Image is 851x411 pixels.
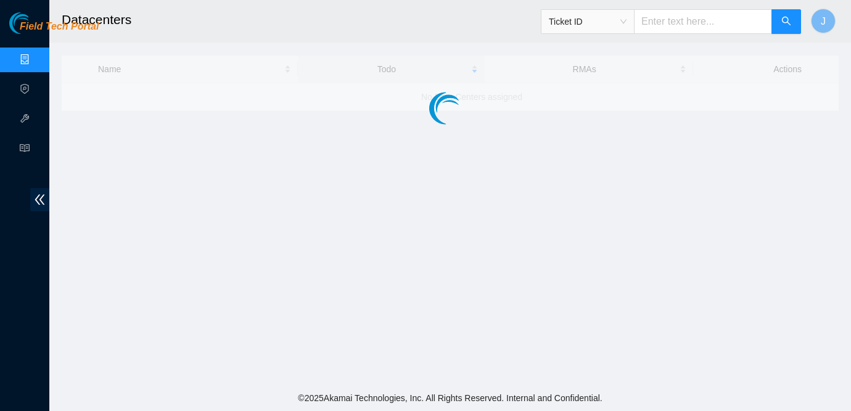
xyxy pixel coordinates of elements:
span: double-left [30,188,49,211]
span: J [821,14,826,29]
a: Akamai TechnologiesField Tech Portal [9,22,99,38]
button: J [811,9,836,33]
span: search [781,16,791,28]
button: search [771,9,801,34]
span: Ticket ID [549,12,627,31]
span: read [20,138,30,162]
img: Akamai Technologies [9,12,62,34]
span: Field Tech Portal [20,21,99,33]
footer: © 2025 Akamai Technologies, Inc. All Rights Reserved. Internal and Confidential. [49,385,851,411]
input: Enter text here... [634,9,772,34]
